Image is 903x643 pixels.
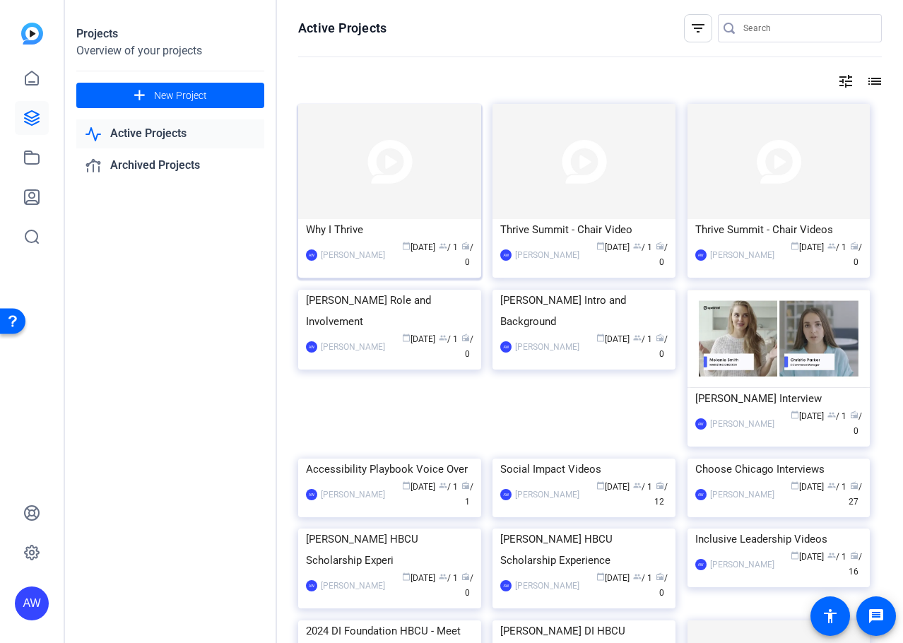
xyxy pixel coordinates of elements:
[439,334,447,342] span: group
[461,481,470,490] span: radio
[710,488,774,502] div: [PERSON_NAME]
[695,529,863,550] div: Inclusive Leadership Videos
[76,42,264,59] div: Overview of your projects
[656,572,664,581] span: radio
[596,572,605,581] span: calendar_today
[596,334,630,344] span: [DATE]
[633,573,652,583] span: / 1
[461,572,470,581] span: radio
[515,579,579,593] div: [PERSON_NAME]
[306,249,317,261] div: AW
[850,411,858,419] span: radio
[402,242,411,250] span: calendar_today
[850,551,858,560] span: radio
[743,20,870,37] input: Search
[321,248,385,262] div: [PERSON_NAME]
[306,341,317,353] div: AW
[827,481,836,490] span: group
[500,529,668,571] div: [PERSON_NAME] HBCU Scholarship Experience
[461,334,473,359] span: / 0
[596,481,605,490] span: calendar_today
[690,20,707,37] mat-icon: filter_list
[633,481,642,490] span: group
[321,488,385,502] div: [PERSON_NAME]
[461,573,473,598] span: / 0
[500,249,512,261] div: AW
[306,459,473,480] div: Accessibility Playbook Voice Over
[865,73,882,90] mat-icon: list
[461,242,470,250] span: radio
[439,572,447,581] span: group
[515,488,579,502] div: [PERSON_NAME]
[791,482,824,492] span: [DATE]
[633,242,642,250] span: group
[500,459,668,480] div: Social Impact Videos
[402,573,435,583] span: [DATE]
[850,242,858,250] span: radio
[827,482,846,492] span: / 1
[791,411,799,419] span: calendar_today
[695,489,707,500] div: AW
[791,481,799,490] span: calendar_today
[849,552,862,577] span: / 16
[596,334,605,342] span: calendar_today
[306,219,473,240] div: Why I Thrive
[596,242,630,252] span: [DATE]
[76,151,264,180] a: Archived Projects
[633,334,642,342] span: group
[306,580,317,591] div: AW
[596,482,630,492] span: [DATE]
[439,334,458,344] span: / 1
[439,573,458,583] span: / 1
[791,242,824,252] span: [DATE]
[439,481,447,490] span: group
[695,249,707,261] div: AW
[500,341,512,353] div: AW
[131,87,148,105] mat-icon: add
[827,552,846,562] span: / 1
[500,489,512,500] div: AW
[402,334,411,342] span: calendar_today
[76,119,264,148] a: Active Projects
[439,482,458,492] span: / 1
[710,248,774,262] div: [PERSON_NAME]
[461,482,473,507] span: / 1
[850,481,858,490] span: radio
[596,573,630,583] span: [DATE]
[500,219,668,240] div: Thrive Summit - Chair Video
[656,573,668,598] span: / 0
[321,579,385,593] div: [PERSON_NAME]
[850,411,862,436] span: / 0
[633,572,642,581] span: group
[633,242,652,252] span: / 1
[515,248,579,262] div: [PERSON_NAME]
[791,551,799,560] span: calendar_today
[849,482,862,507] span: / 27
[76,83,264,108] button: New Project
[298,20,386,37] h1: Active Projects
[695,418,707,430] div: AW
[656,481,664,490] span: radio
[695,388,863,409] div: [PERSON_NAME] Interview
[306,489,317,500] div: AW
[306,529,473,571] div: [PERSON_NAME] HBCU Scholarship Experi
[461,334,470,342] span: radio
[321,340,385,354] div: [PERSON_NAME]
[654,482,668,507] span: / 12
[791,411,824,421] span: [DATE]
[656,334,668,359] span: / 0
[515,340,579,354] div: [PERSON_NAME]
[402,482,435,492] span: [DATE]
[154,88,207,103] span: New Project
[791,552,824,562] span: [DATE]
[850,242,862,267] span: / 0
[402,572,411,581] span: calendar_today
[633,482,652,492] span: / 1
[868,608,885,625] mat-icon: message
[791,242,799,250] span: calendar_today
[306,290,473,332] div: [PERSON_NAME] Role and Involvement
[710,558,774,572] div: [PERSON_NAME]
[15,586,49,620] div: AW
[695,559,707,570] div: AW
[76,25,264,42] div: Projects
